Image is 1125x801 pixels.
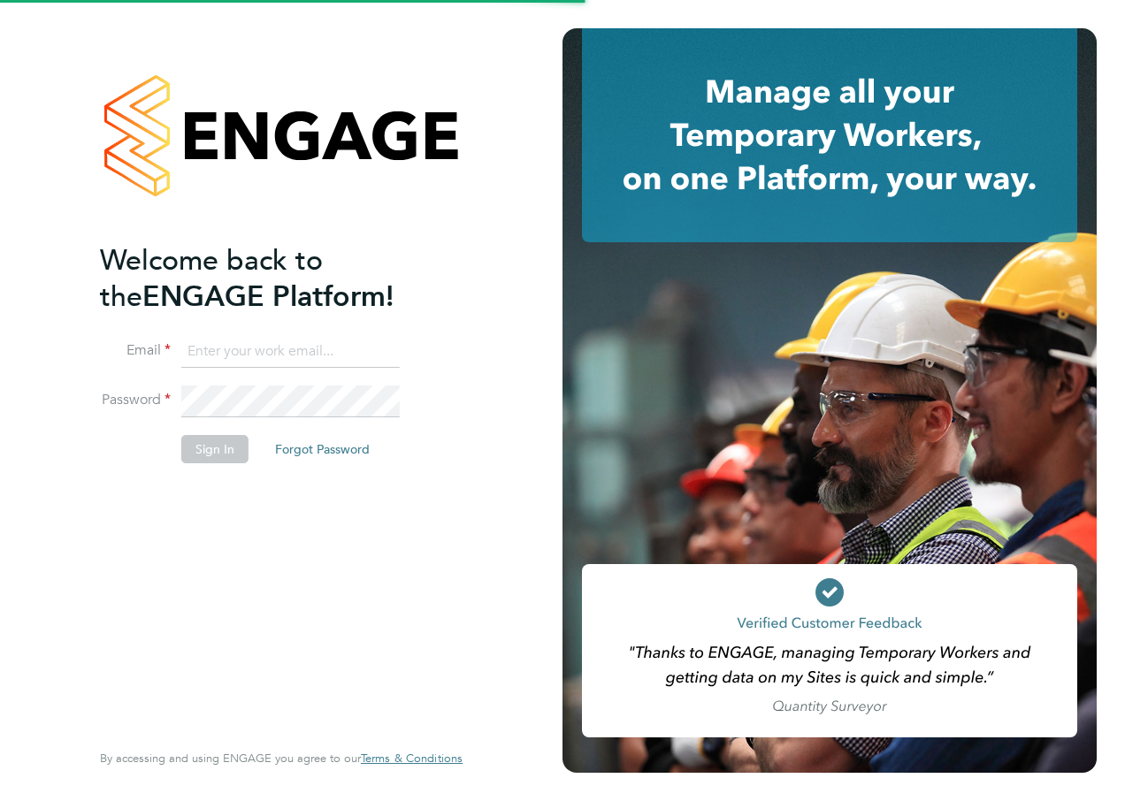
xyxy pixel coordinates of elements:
[100,751,463,766] span: By accessing and using ENGAGE you agree to our
[100,243,323,314] span: Welcome back to the
[100,341,171,360] label: Email
[361,751,463,766] span: Terms & Conditions
[100,242,445,315] h2: ENGAGE Platform!
[100,391,171,409] label: Password
[261,435,384,463] button: Forgot Password
[181,435,249,463] button: Sign In
[361,751,463,766] a: Terms & Conditions
[181,336,400,368] input: Enter your work email...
